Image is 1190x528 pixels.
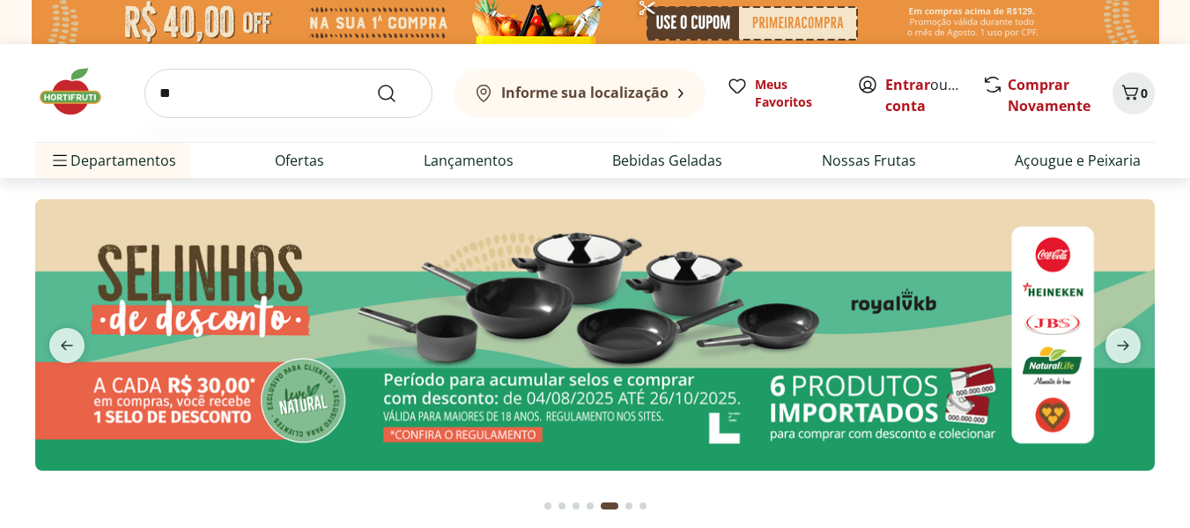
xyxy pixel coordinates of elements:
[1141,85,1148,101] span: 0
[885,74,964,116] span: ou
[35,199,1155,471] img: selinhos
[822,150,916,171] a: Nossas Frutas
[1015,150,1141,171] a: Açougue e Peixaria
[555,485,569,527] button: Go to page 2 from fs-carousel
[275,150,324,171] a: Ofertas
[636,485,650,527] button: Go to page 7 from fs-carousel
[424,150,514,171] a: Lançamentos
[885,75,982,115] a: Criar conta
[727,76,836,111] a: Meus Favoritos
[612,150,722,171] a: Bebidas Geladas
[541,485,555,527] button: Go to page 1 from fs-carousel
[569,485,583,527] button: Go to page 3 from fs-carousel
[755,76,836,111] span: Meus Favoritos
[454,69,706,118] button: Informe sua localização
[35,65,123,118] img: Hortifruti
[583,485,597,527] button: Go to page 4 from fs-carousel
[144,69,432,118] input: search
[376,83,418,104] button: Submit Search
[49,139,176,182] span: Departamentos
[1091,328,1155,363] button: next
[35,328,99,363] button: previous
[1112,72,1155,115] button: Carrinho
[885,75,930,94] a: Entrar
[597,485,622,527] button: Current page from fs-carousel
[622,485,636,527] button: Go to page 6 from fs-carousel
[1008,75,1090,115] a: Comprar Novamente
[501,83,669,102] b: Informe sua localização
[49,139,70,182] button: Menu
